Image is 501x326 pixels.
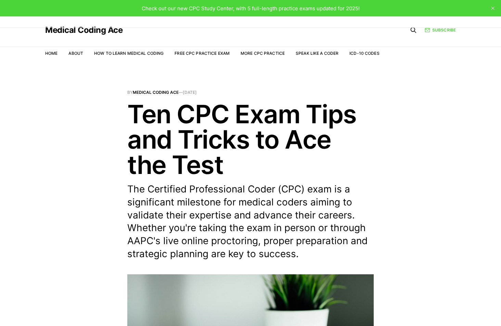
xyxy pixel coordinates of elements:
[425,27,456,33] a: Subscribe
[354,292,501,326] iframe: portal-trigger
[241,51,285,56] a: More CPC Practice
[296,51,338,56] a: Speak Like a Coder
[94,51,164,56] a: How to Learn Medical Coding
[127,101,374,177] h1: Ten CPC Exam Tips and Tricks to Ace the Test
[349,51,379,56] a: ICD-10 Codes
[133,90,179,95] a: Medical Coding Ace
[127,90,374,95] span: By —
[487,3,498,14] button: close
[45,51,57,56] a: Home
[45,26,123,34] a: Medical Coding Ace
[183,90,197,95] time: [DATE]
[68,51,83,56] a: About
[175,51,230,56] a: Free CPC Practice Exam
[127,183,374,261] p: The Certified Professional Coder (CPC) exam is a significant milestone for medical coders aiming ...
[142,5,360,12] span: Check out our new CPC Study Center, with 5 full-length practice exams updated for 2025!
